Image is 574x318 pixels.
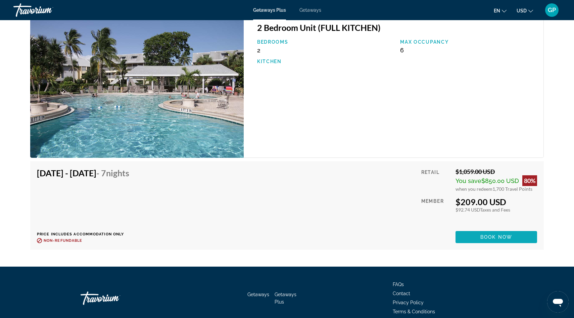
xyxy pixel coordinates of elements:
[253,7,286,13] a: Getaways Plus
[494,6,507,15] button: Change language
[30,15,244,158] img: Tortuga Beach Club
[421,168,450,192] div: Retail
[456,231,537,243] button: Book now
[247,292,269,297] a: Getaways
[481,177,519,184] span: $850.00 USD
[257,22,537,33] h3: 2 Bedroom Unit (FULL KITCHEN)
[275,292,296,305] a: Getaways Plus
[393,300,424,305] a: Privacy Policy
[480,207,510,213] span: Taxes and Fees
[456,197,537,207] div: $209.00 USD
[96,168,129,178] span: - 7
[548,7,556,13] span: GP
[13,1,81,19] a: Travorium
[492,186,532,192] span: 1,700 Travel Points
[517,8,527,13] span: USD
[37,168,129,178] h4: [DATE] - [DATE]
[37,232,134,236] p: Price includes accommodation only
[257,47,260,54] span: 2
[421,197,450,226] div: Member
[393,309,435,314] a: Terms & Conditions
[44,238,82,243] span: Non-refundable
[299,7,321,13] a: Getaways
[547,291,569,313] iframe: Button to launch messaging window
[494,8,500,13] span: en
[400,39,537,45] p: Max Occupancy
[456,177,481,184] span: You save
[257,59,394,64] p: Kitchen
[393,291,410,296] a: Contact
[393,282,404,287] a: FAQs
[517,6,533,15] button: Change currency
[456,207,537,213] div: $92.74 USD
[456,168,537,175] div: $1,059.00 USD
[522,175,537,186] div: 80%
[106,168,129,178] span: Nights
[543,3,561,17] button: User Menu
[456,186,492,192] span: when you redeem
[400,47,404,54] span: 6
[480,234,512,240] span: Book now
[81,288,148,308] a: Go Home
[257,39,394,45] p: Bedrooms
